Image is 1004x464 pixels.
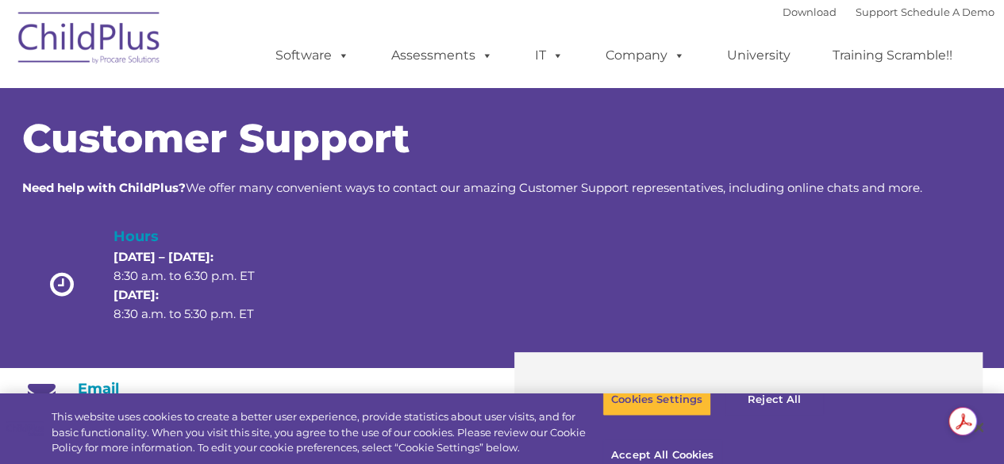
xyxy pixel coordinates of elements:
[22,180,186,195] strong: Need help with ChildPlus?
[22,380,490,397] h4: Email
[856,6,898,18] a: Support
[783,6,994,18] font: |
[375,40,509,71] a: Assessments
[590,40,701,71] a: Company
[817,40,968,71] a: Training Scramble!!
[783,6,837,18] a: Download
[901,6,994,18] a: Schedule A Demo
[519,40,579,71] a: IT
[602,383,711,416] button: Cookies Settings
[113,249,213,264] strong: [DATE] – [DATE]:
[22,180,922,195] span: We offer many convenient ways to contact our amazing Customer Support representatives, including ...
[52,409,602,456] div: This website uses cookies to create a better user experience, provide statistics about user visit...
[22,114,410,163] span: Customer Support
[113,287,159,302] strong: [DATE]:
[260,40,365,71] a: Software
[725,383,824,416] button: Reject All
[711,40,806,71] a: University
[10,1,169,80] img: ChildPlus by Procare Solutions
[113,225,282,247] h4: Hours
[113,247,282,324] p: 8:30 a.m. to 6:30 p.m. ET 8:30 a.m. to 5:30 p.m. ET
